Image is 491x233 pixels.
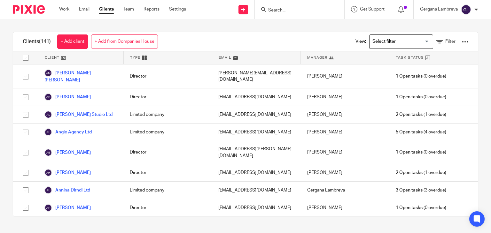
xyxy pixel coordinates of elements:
[79,6,90,12] a: Email
[44,69,52,77] img: svg%3E
[144,6,160,12] a: Reports
[39,39,51,44] span: (141)
[360,7,385,11] span: Get Support
[301,124,389,141] div: [PERSON_NAME]
[301,182,389,199] div: Gergana Lambreva
[461,4,471,15] img: svg%3E
[301,141,389,164] div: [PERSON_NAME]
[396,129,423,135] span: 5 Open tasks
[59,6,69,12] a: Work
[123,141,212,164] div: Director
[44,204,52,212] img: svg%3E
[219,55,231,60] span: Email
[44,186,90,194] a: Annina Dirndl Ltd
[44,111,113,118] a: [PERSON_NAME] Studio Ltd
[370,36,429,47] input: Search for option
[369,34,433,49] div: Search for option
[130,55,140,60] span: Type
[396,94,423,100] span: 1 Open tasks
[301,64,389,88] div: [PERSON_NAME]
[212,182,300,199] div: [EMAIL_ADDRESS][DOMAIN_NAME]
[396,187,446,193] span: (3 overdue)
[169,6,186,12] a: Settings
[420,6,458,12] p: Gergana Lambreva
[123,106,212,123] div: Limited company
[123,64,212,88] div: Director
[123,6,134,12] a: Team
[44,204,91,212] a: [PERSON_NAME]
[44,169,91,177] a: [PERSON_NAME]
[346,32,468,51] div: View:
[44,149,91,156] a: [PERSON_NAME]
[396,73,423,79] span: 1 Open tasks
[123,88,212,106] div: Director
[44,69,117,83] a: [PERSON_NAME] [PERSON_NAME]
[307,55,327,60] span: Manager
[212,106,300,123] div: [EMAIL_ADDRESS][DOMAIN_NAME]
[91,34,158,49] a: + Add from Companies House
[212,88,300,106] div: [EMAIL_ADDRESS][DOMAIN_NAME]
[212,141,300,164] div: [EMAIL_ADDRESS][PERSON_NAME][DOMAIN_NAME]
[212,164,300,181] div: [EMAIL_ADDRESS][DOMAIN_NAME]
[23,38,51,45] h1: Clients
[396,55,424,60] span: Task Status
[123,164,212,181] div: Director
[301,106,389,123] div: [PERSON_NAME]
[123,124,212,141] div: Limited company
[301,164,389,181] div: [PERSON_NAME]
[44,93,91,101] a: [PERSON_NAME]
[396,187,423,193] span: 3 Open tasks
[123,199,212,216] div: Director
[19,52,32,64] input: Select all
[44,149,52,156] img: svg%3E
[268,8,325,13] input: Search
[396,169,423,176] span: 2 Open tasks
[212,199,300,216] div: [EMAIL_ADDRESS][DOMAIN_NAME]
[396,205,423,211] span: 1 Open tasks
[396,94,446,100] span: (0 overdue)
[396,111,423,118] span: 2 Open tasks
[396,129,446,135] span: (4 overdue)
[301,88,389,106] div: [PERSON_NAME]
[44,128,52,136] img: svg%3E
[396,111,446,118] span: (1 overdue)
[212,124,300,141] div: [EMAIL_ADDRESS][DOMAIN_NAME]
[396,205,446,211] span: (0 overdue)
[44,93,52,101] img: svg%3E
[396,73,446,79] span: (0 overdue)
[44,128,92,136] a: Angle Agency Ltd
[44,111,52,118] img: svg%3E
[44,186,52,194] img: svg%3E
[396,149,423,155] span: 1 Open tasks
[57,34,88,49] a: + Add client
[445,39,456,44] span: Filter
[123,182,212,199] div: Limited company
[396,169,446,176] span: (1 overdue)
[45,55,59,60] span: Client
[99,6,114,12] a: Clients
[301,199,389,216] div: [PERSON_NAME]
[212,64,300,88] div: [PERSON_NAME][EMAIL_ADDRESS][DOMAIN_NAME]
[13,5,45,14] img: Pixie
[44,169,52,177] img: svg%3E
[396,149,446,155] span: (0 overdue)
